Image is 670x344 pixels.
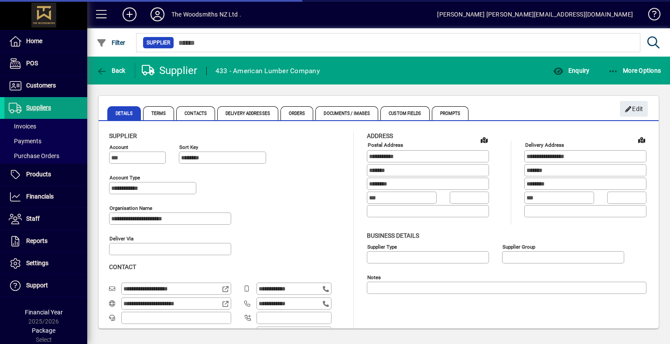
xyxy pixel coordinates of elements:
span: Invoices [9,123,36,130]
button: Back [94,63,128,78]
button: Add [116,7,144,22]
span: Financial Year [25,309,63,316]
button: Edit [620,101,648,117]
div: [PERSON_NAME] [PERSON_NAME][EMAIL_ADDRESS][DOMAIN_NAME] [437,7,633,21]
span: Supplier [109,132,137,139]
mat-label: Account [109,144,128,150]
a: Products [4,164,87,185]
span: Home [26,37,42,44]
a: POS [4,53,87,74]
a: Payments [4,134,87,148]
a: Home [4,30,87,52]
span: Support [26,282,48,289]
span: Reports [26,237,48,244]
a: View on map [635,133,649,147]
span: Contact [109,263,136,270]
button: Enquiry [551,63,591,78]
a: Financials [4,186,87,208]
span: Custom Fields [380,106,429,120]
a: Purchase Orders [4,148,87,163]
span: Settings [26,260,48,266]
div: 433 - American Lumber Company [215,64,320,78]
button: More Options [606,63,663,78]
span: Enquiry [553,67,589,74]
span: Supplier [147,38,170,47]
span: Delivery Addresses [217,106,278,120]
mat-label: Account Type [109,175,140,181]
span: Business details [367,232,419,239]
span: Financials [26,193,54,200]
span: Prompts [432,106,469,120]
span: Contacts [176,106,215,120]
span: Filter [96,39,126,46]
mat-label: Deliver via [109,236,133,242]
mat-label: Sort key [179,144,198,150]
div: The Woodsmiths NZ Ltd . [171,7,241,21]
a: Reports [4,230,87,252]
div: Supplier [142,64,198,78]
mat-label: Notes [367,274,381,280]
a: Settings [4,253,87,274]
span: Edit [625,102,643,116]
mat-label: Organisation name [109,205,152,211]
a: Staff [4,208,87,230]
app-page-header-button: Back [87,63,135,78]
span: Back [96,67,126,74]
span: Products [26,171,51,178]
span: Payments [9,138,41,145]
a: Customers [4,75,87,97]
span: Customers [26,82,56,89]
button: Profile [144,7,171,22]
a: Knowledge Base [642,2,659,30]
span: Package [32,327,55,334]
mat-label: Supplier group [502,243,535,250]
span: More Options [608,67,661,74]
span: Address [367,132,393,139]
span: Orders [280,106,314,120]
button: Filter [94,35,128,51]
a: Invoices [4,119,87,134]
span: Suppliers [26,104,51,111]
span: Purchase Orders [9,152,59,159]
span: Staff [26,215,40,222]
span: Terms [143,106,174,120]
span: Documents / Images [315,106,378,120]
a: View on map [477,133,491,147]
span: Details [107,106,141,120]
mat-label: Supplier type [367,243,397,250]
a: Support [4,275,87,297]
span: POS [26,60,38,67]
